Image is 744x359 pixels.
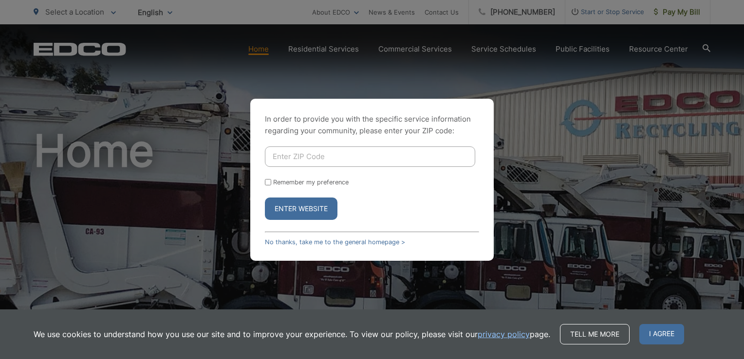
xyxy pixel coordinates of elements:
p: We use cookies to understand how you use our site and to improve your experience. To view our pol... [34,328,550,340]
a: No thanks, take me to the general homepage > [265,238,405,246]
a: Tell me more [560,324,630,344]
a: privacy policy [478,328,530,340]
p: In order to provide you with the specific service information regarding your community, please en... [265,113,479,137]
button: Enter Website [265,197,337,220]
label: Remember my preference [273,179,349,186]
input: Enter ZIP Code [265,146,475,167]
span: I agree [639,324,684,344]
